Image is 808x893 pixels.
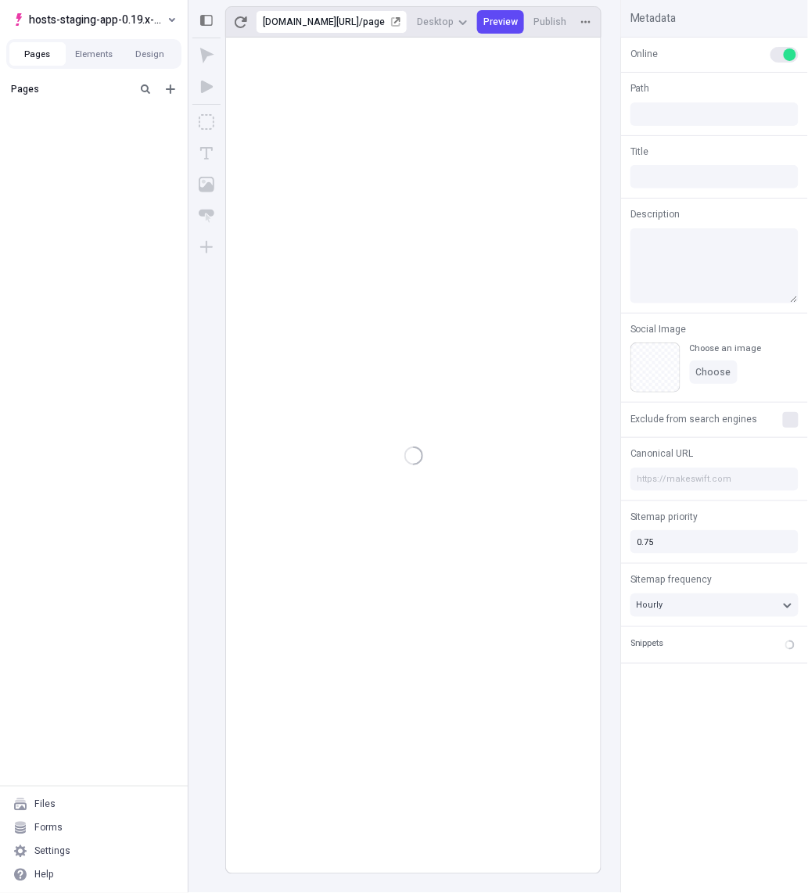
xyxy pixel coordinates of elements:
[122,42,178,66] button: Design
[637,598,663,611] span: Hourly
[527,10,573,34] button: Publish
[192,202,221,230] button: Button
[630,446,694,461] span: Canonical URL
[263,16,359,28] div: [URL][DOMAIN_NAME]
[630,145,649,159] span: Title
[66,42,122,66] button: Elements
[630,594,799,617] button: Hourly
[34,798,56,811] div: Files
[630,510,698,524] span: Sitemap priority
[483,16,518,28] span: Preview
[696,366,731,378] span: Choose
[417,16,454,28] span: Desktop
[411,10,474,34] button: Desktop
[630,207,681,221] span: Description
[11,83,130,95] div: Pages
[192,139,221,167] button: Text
[630,81,650,95] span: Path
[9,42,66,66] button: Pages
[192,170,221,199] button: Image
[630,47,659,61] span: Online
[192,108,221,136] button: Box
[630,572,713,586] span: Sitemap frequency
[477,10,524,34] button: Preview
[359,16,363,28] div: /
[34,822,63,834] div: Forms
[690,360,738,384] button: Choose
[161,80,180,99] button: Add new
[6,8,181,31] button: Select site
[630,322,687,336] span: Social Image
[363,16,388,28] div: page
[34,869,54,881] div: Help
[533,16,566,28] span: Publish
[34,845,70,858] div: Settings
[29,10,164,29] span: hosts-staging-app-0.19.x-nextjs-14
[630,638,664,651] div: Snippets
[630,412,758,426] span: Exclude from search engines
[690,342,762,354] div: Choose an image
[630,468,799,491] input: https://makeswift.com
